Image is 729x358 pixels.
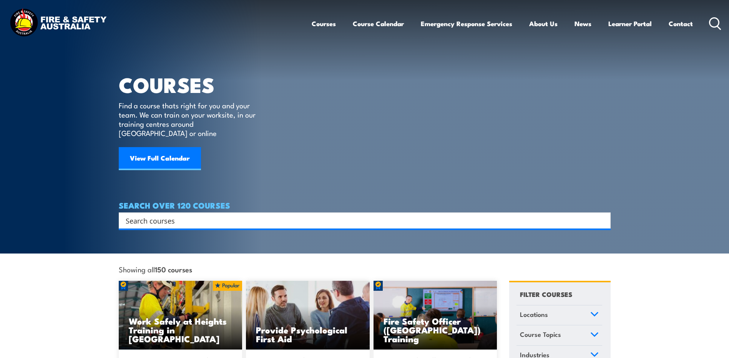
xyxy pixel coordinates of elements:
[374,281,497,350] a: Fire Safety Officer ([GEOGRAPHIC_DATA]) Training
[516,305,602,325] a: Locations
[353,13,404,34] a: Course Calendar
[374,281,497,350] img: Fire Safety Advisor
[597,215,608,226] button: Search magnifier button
[126,215,594,226] input: Search input
[312,13,336,34] a: Courses
[119,101,259,138] p: Find a course thats right for you and your team. We can train on your worksite, in our training c...
[119,281,242,350] img: Work Safely at Heights Training (1)
[608,13,652,34] a: Learner Portal
[520,309,548,320] span: Locations
[529,13,558,34] a: About Us
[384,317,487,343] h3: Fire Safety Officer ([GEOGRAPHIC_DATA]) Training
[155,264,192,274] strong: 150 courses
[520,329,561,340] span: Course Topics
[129,317,232,343] h3: Work Safely at Heights Training in [GEOGRAPHIC_DATA]
[575,13,591,34] a: News
[421,13,512,34] a: Emergency Response Services
[119,265,192,273] span: Showing all
[119,75,267,93] h1: COURSES
[127,215,595,226] form: Search form
[119,147,201,170] a: View Full Calendar
[520,289,572,299] h4: FILTER COURSES
[516,325,602,345] a: Course Topics
[669,13,693,34] a: Contact
[256,325,360,343] h3: Provide Psychological First Aid
[119,281,242,350] a: Work Safely at Heights Training in [GEOGRAPHIC_DATA]
[246,281,370,350] a: Provide Psychological First Aid
[246,281,370,350] img: Mental Health First Aid Training Course from Fire & Safety Australia
[119,201,611,209] h4: SEARCH OVER 120 COURSES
